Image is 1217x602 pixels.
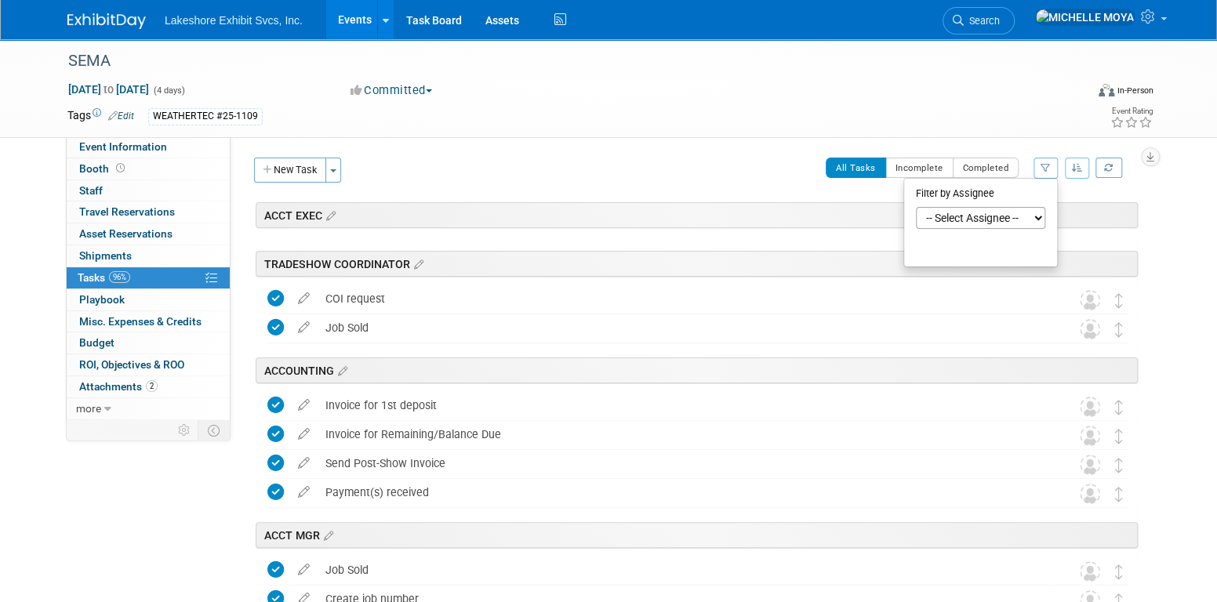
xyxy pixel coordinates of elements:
[885,158,954,178] button: Incomplete
[79,140,167,153] span: Event Information
[334,362,347,378] a: Edit sections
[1115,322,1123,337] i: Move task
[79,162,128,175] span: Booth
[79,380,158,393] span: Attachments
[1080,397,1100,417] img: Unassigned
[79,336,114,349] span: Budget
[1080,484,1100,504] img: Unassigned
[826,158,886,178] button: All Tasks
[148,108,263,125] div: WEATHERTEC #25-1109
[67,376,230,397] a: Attachments2
[1110,107,1153,115] div: Event Rating
[943,7,1015,34] a: Search
[76,402,101,415] span: more
[992,82,1153,105] div: Event Format
[290,292,318,306] a: edit
[67,332,230,354] a: Budget
[79,227,173,240] span: Asset Reservations
[256,202,1138,228] div: ACCT EXEC
[1115,293,1123,308] i: Move task
[63,47,1061,75] div: SEMA
[1115,400,1123,415] i: Move task
[146,380,158,392] span: 2
[1115,564,1123,579] i: Move task
[78,271,130,284] span: Tasks
[1115,458,1123,473] i: Move task
[109,271,130,283] span: 96%
[79,315,202,328] span: Misc. Expenses & Credits
[1080,426,1100,446] img: Unassigned
[254,158,326,183] button: New Task
[108,111,134,121] a: Edit
[322,207,336,223] a: Edit sections
[67,267,230,288] a: Tasks96%
[1080,561,1100,582] img: Unassigned
[1080,455,1100,475] img: Unassigned
[1115,487,1123,502] i: Move task
[79,184,103,197] span: Staff
[67,289,230,310] a: Playbook
[67,245,230,267] a: Shipments
[67,398,230,419] a: more
[410,256,423,271] a: Edit sections
[256,522,1138,548] div: ACCT MGR
[1035,9,1135,26] img: MICHELLE MOYA
[964,15,1000,27] span: Search
[67,13,146,29] img: ExhibitDay
[318,421,1048,448] div: Invoice for Remaining/Balance Due
[171,420,198,441] td: Personalize Event Tab Strip
[290,485,318,499] a: edit
[318,285,1048,312] div: COI request
[290,321,318,335] a: edit
[953,158,1019,178] button: Completed
[318,557,1048,583] div: Job Sold
[67,201,230,223] a: Travel Reservations
[67,136,230,158] a: Event Information
[916,183,1045,207] div: Filter by Assignee
[318,450,1048,477] div: Send Post-Show Invoice
[1095,158,1122,178] a: Refresh
[1099,84,1114,96] img: Format-Inperson.png
[67,82,150,96] span: [DATE] [DATE]
[113,162,128,174] span: Booth not reserved yet
[67,180,230,201] a: Staff
[290,563,318,577] a: edit
[256,251,1138,277] div: TRADESHOW COORDINATOR
[1117,85,1153,96] div: In-Person
[1080,319,1100,339] img: Unassigned
[79,205,175,218] span: Travel Reservations
[67,107,134,125] td: Tags
[67,158,230,180] a: Booth
[198,420,231,441] td: Toggle Event Tabs
[101,83,116,96] span: to
[67,354,230,375] a: ROI, Objectives & ROO
[67,311,230,332] a: Misc. Expenses & Credits
[290,398,318,412] a: edit
[290,427,318,441] a: edit
[165,14,303,27] span: Lakeshore Exhibit Svcs, Inc.
[318,479,1048,506] div: Payment(s) received
[320,527,333,542] a: Edit sections
[290,456,318,470] a: edit
[1115,429,1123,444] i: Move task
[152,85,185,96] span: (4 days)
[318,392,1048,419] div: Invoice for 1st deposit
[79,358,184,371] span: ROI, Objectives & ROO
[256,357,1138,383] div: ACCOUNTING
[79,249,132,262] span: Shipments
[345,82,438,99] button: Committed
[67,223,230,245] a: Asset Reservations
[79,293,125,306] span: Playbook
[1080,290,1100,310] img: Unassigned
[318,314,1048,341] div: Job Sold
